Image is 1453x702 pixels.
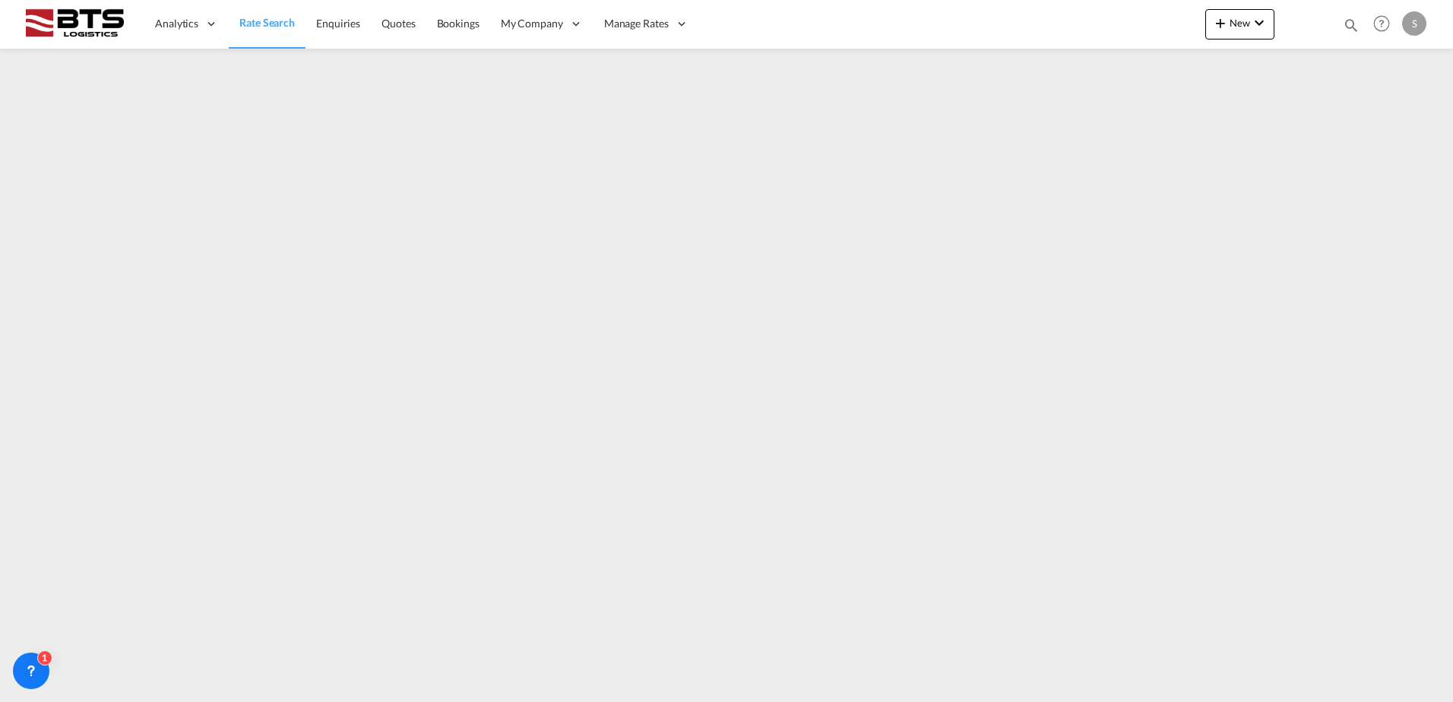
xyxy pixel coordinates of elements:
span: Analytics [155,16,198,31]
span: New [1211,17,1268,29]
span: Manage Rates [604,16,669,31]
span: Help [1369,11,1394,36]
div: icon-magnify [1343,17,1360,40]
div: S [1402,11,1426,36]
span: Bookings [437,17,480,30]
md-icon: icon-magnify [1343,17,1360,33]
span: Rate Search [239,16,295,29]
span: My Company [501,16,563,31]
md-icon: icon-chevron-down [1250,14,1268,32]
span: Quotes [381,17,415,30]
span: Enquiries [316,17,360,30]
button: icon-plus 400-fgNewicon-chevron-down [1205,9,1274,40]
div: Help [1369,11,1402,38]
img: cdcc71d0be7811ed9adfbf939d2aa0e8.png [23,7,125,41]
md-icon: icon-plus 400-fg [1211,14,1230,32]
